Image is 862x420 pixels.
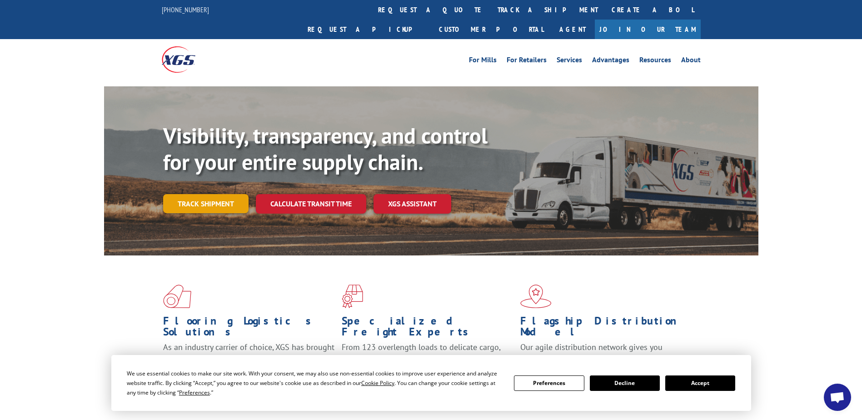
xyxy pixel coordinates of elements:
a: Resources [639,56,671,66]
img: xgs-icon-focused-on-flooring-red [342,285,363,308]
a: Advantages [592,56,629,66]
a: [PHONE_NUMBER] [162,5,209,14]
a: About [681,56,701,66]
a: Request a pickup [301,20,432,39]
a: Agent [550,20,595,39]
span: Cookie Policy [361,379,394,387]
div: We use essential cookies to make our site work. With your consent, we may also use non-essential ... [127,369,503,397]
h1: Flooring Logistics Solutions [163,315,335,342]
h1: Specialized Freight Experts [342,315,513,342]
div: Open chat [824,384,851,411]
a: XGS ASSISTANT [374,194,451,214]
a: For Mills [469,56,497,66]
span: Our agile distribution network gives you nationwide inventory management on demand. [520,342,688,363]
a: Services [557,56,582,66]
button: Decline [590,375,660,391]
button: Preferences [514,375,584,391]
p: From 123 overlength loads to delicate cargo, our experienced staff knows the best way to move you... [342,342,513,382]
a: Calculate transit time [256,194,366,214]
button: Accept [665,375,735,391]
span: As an industry carrier of choice, XGS has brought innovation and dedication to flooring logistics... [163,342,334,374]
img: xgs-icon-flagship-distribution-model-red [520,285,552,308]
a: Join Our Team [595,20,701,39]
img: xgs-icon-total-supply-chain-intelligence-red [163,285,191,308]
span: Preferences [179,389,210,396]
a: Track shipment [163,194,249,213]
b: Visibility, transparency, and control for your entire supply chain. [163,121,488,176]
a: For Retailers [507,56,547,66]
h1: Flagship Distribution Model [520,315,692,342]
a: Customer Portal [432,20,550,39]
div: Cookie Consent Prompt [111,355,751,411]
